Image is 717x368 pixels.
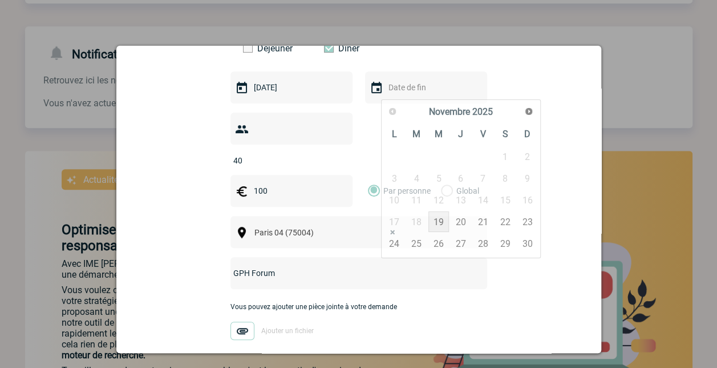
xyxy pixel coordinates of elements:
a: 26 [428,233,449,254]
input: Nom de l'événement [230,266,457,281]
input: Date de fin [386,80,464,95]
a: 21 [472,211,493,232]
a: 23 [517,211,538,232]
span: Vendredi [480,129,486,139]
span: 2025 [472,106,493,117]
a: 28 [472,233,493,254]
span: Suivant [524,107,533,116]
a: Suivant [521,103,537,120]
span: Dimanche [524,129,530,139]
span: Paris 04 (75004) [250,225,407,241]
a: 29 [495,233,516,254]
input: Budget HT [251,183,330,198]
p: Vous pouvez ajouter une pièce jointe à votre demande [230,303,487,311]
span: Lundi [392,129,397,139]
span: Jeudi [458,129,463,139]
label: Diner [324,43,390,54]
a: 30 [517,233,538,254]
span: Ajouter un fichier [261,327,314,335]
span: Samedi [502,129,508,139]
span: Mercredi [435,129,443,139]
input: Date de début [251,80,330,95]
span: Novembre [429,106,470,117]
a: 19 [428,211,449,232]
a: 27 [450,233,471,254]
a: 24 [384,233,405,254]
a: 22 [495,211,516,232]
a: 20 [450,211,471,232]
span: Mardi [412,129,420,139]
a: 25 [406,233,427,254]
input: Nombre de participants [230,153,338,168]
label: Par personne [368,175,380,207]
label: Déjeuner [243,43,309,54]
